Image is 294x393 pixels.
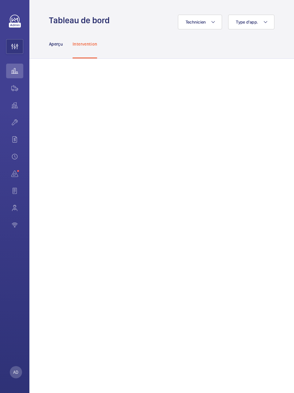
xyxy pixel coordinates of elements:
[186,20,206,24] span: Technicien
[228,15,274,29] button: Type d'app.
[236,20,258,24] span: Type d'app.
[49,15,113,26] h1: Tableau de bord
[13,369,18,375] p: AD
[178,15,222,29] button: Technicien
[49,41,63,47] p: Aperçu
[73,41,97,47] p: Intervention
